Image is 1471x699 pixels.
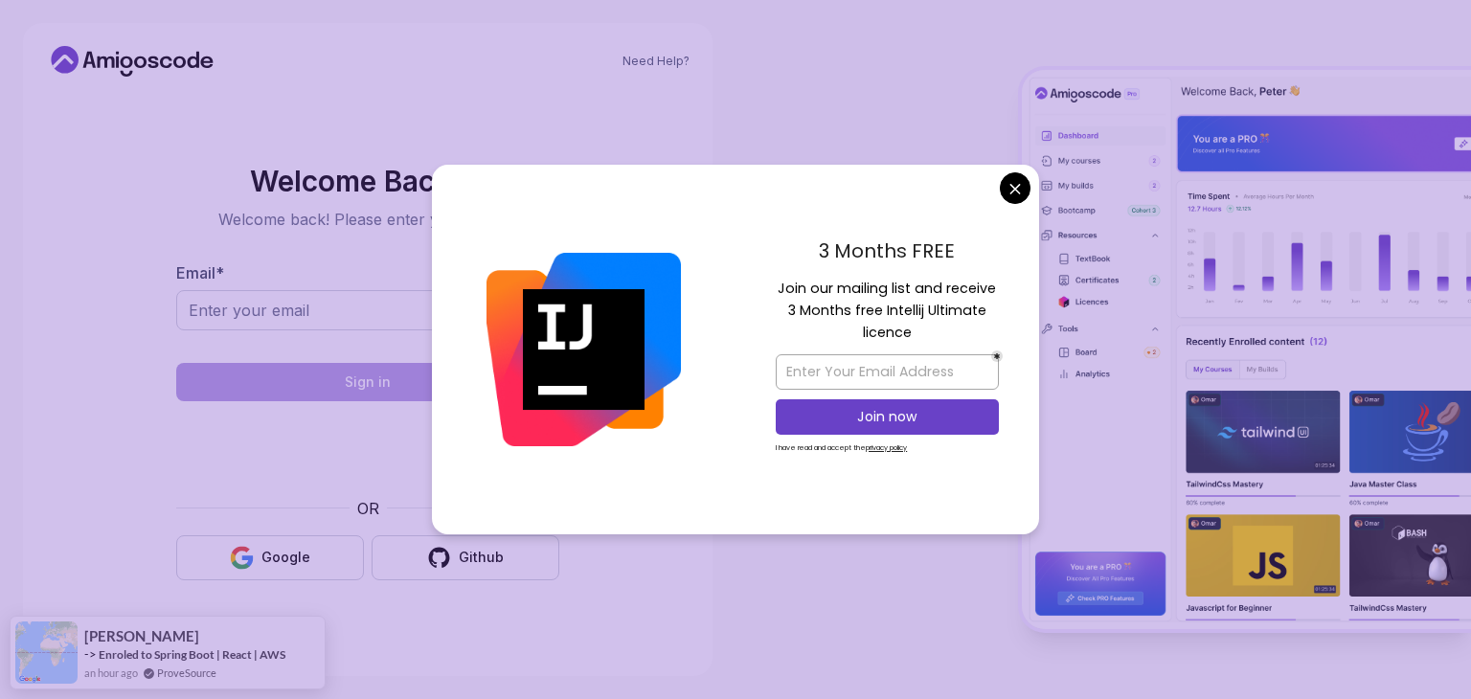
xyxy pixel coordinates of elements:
span: an hour ago [84,665,138,681]
a: Enroled to Spring Boot | React | AWS [99,646,285,663]
span: [PERSON_NAME] [84,628,199,644]
label: Email * [176,263,224,282]
p: Welcome back! Please enter your details. [176,208,559,231]
div: Google [261,548,310,567]
button: Google [176,535,364,580]
iframe: Widget containing checkbox for hCaptcha security challenge [223,413,512,485]
h2: Welcome Back [176,166,559,196]
div: Github [459,548,504,567]
div: Sign in [345,372,391,392]
img: Amigoscode Dashboard [1022,70,1471,629]
input: Enter your email [176,290,559,330]
img: provesource social proof notification image [15,621,78,684]
button: Sign in [176,363,559,401]
a: ProveSource [157,665,216,681]
p: OR [357,497,379,520]
span: -> [84,646,97,662]
a: Home link [46,46,218,77]
button: Github [372,535,559,580]
a: Need Help? [622,54,690,69]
